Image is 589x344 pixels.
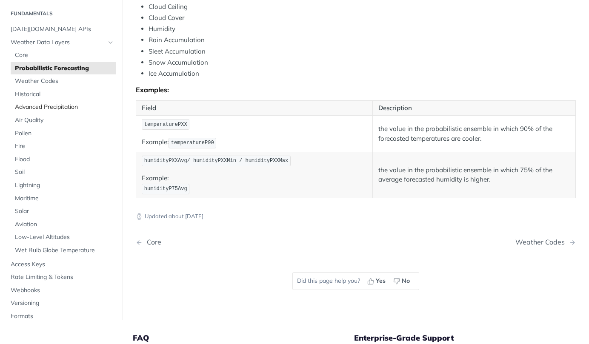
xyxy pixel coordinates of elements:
[6,310,116,323] a: Formats
[354,333,553,343] h5: Enterprise-Grade Support
[11,299,114,307] span: Versioning
[15,181,114,190] span: Lightning
[143,238,161,246] div: Core
[11,101,116,114] a: Advanced Precipitation
[11,114,116,127] a: Air Quality
[378,103,570,113] p: Description
[11,140,116,153] a: Fire
[15,194,114,202] span: Maritime
[11,312,114,321] span: Formats
[11,260,114,268] span: Access Keys
[149,13,576,23] li: Cloud Cover
[136,230,576,255] nav: Pagination Controls
[390,275,415,287] button: No
[15,168,114,176] span: Soil
[15,90,114,98] span: Historical
[11,218,116,230] a: Aviation
[142,103,367,113] p: Field
[6,23,116,35] a: [DATE][DOMAIN_NAME] APIs
[15,77,114,85] span: Weather Codes
[15,116,114,125] span: Air Quality
[11,192,116,205] a: Maritime
[11,75,116,88] a: Weather Codes
[133,333,354,343] h5: FAQ
[144,122,187,128] span: temperaturePXX
[15,103,114,111] span: Advanced Precipitation
[11,62,116,74] a: Probabilistic Forecasting
[15,51,114,60] span: Core
[11,153,116,165] a: Flood
[11,127,116,139] a: Pollen
[15,246,114,255] span: Wet Bulb Globe Temperature
[402,276,410,285] span: No
[136,212,576,221] p: Updated about [DATE]
[6,258,116,270] a: Access Keys
[149,69,576,79] li: Ice Accumulation
[6,284,116,296] a: Webhooks
[378,165,570,185] p: the value in the probabilistic ensemble in which 75% of the average forecasted humidity is higher.
[11,25,114,33] span: [DATE][DOMAIN_NAME] APIs
[15,64,114,72] span: Probabilistic Forecasting
[11,244,116,257] a: Wet Bulb Globe Temperature
[6,297,116,310] a: Versioning
[15,207,114,216] span: Solar
[11,273,114,281] span: Rate Limiting & Tokens
[11,38,105,46] span: Weather Data Layers
[136,85,576,94] div: Examples:
[11,179,116,192] a: Lightning
[515,238,569,246] div: Weather Codes
[144,186,187,192] span: humidityP75Avg
[6,271,116,284] a: Rate Limiting & Tokens
[376,276,386,285] span: Yes
[11,231,116,244] a: Low-Level Altitudes
[144,158,288,164] span: humidityPXXAvg/ humidityPXXMin / humidityPXXMax
[171,140,214,146] span: temperatureP90
[15,233,114,242] span: Low-Level Altitudes
[11,205,116,218] a: Solar
[15,155,114,163] span: Flood
[11,166,116,179] a: Soil
[11,286,114,294] span: Webhooks
[136,238,324,246] a: Previous Page: Core
[378,124,570,143] p: the value in the probabilistic ensemble in which 90% of the forecasted temperatures are cooler.
[149,35,576,45] li: Rain Accumulation
[142,173,367,195] p: Example:
[364,275,390,287] button: Yes
[6,10,116,17] h2: Fundamentals
[515,238,576,246] a: Next Page: Weather Codes
[11,49,116,62] a: Core
[15,142,114,151] span: Fire
[142,137,367,149] p: Example:
[149,47,576,57] li: Sleet Accumulation
[149,24,576,34] li: Humidity
[15,129,114,137] span: Pollen
[15,220,114,228] span: Aviation
[149,58,576,68] li: Snow Accumulation
[107,39,114,45] button: Hide subpages for Weather Data Layers
[6,36,116,48] a: Weather Data LayersHide subpages for Weather Data Layers
[149,2,576,12] li: Cloud Ceiling
[11,88,116,100] a: Historical
[292,272,419,290] div: Did this page help you?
